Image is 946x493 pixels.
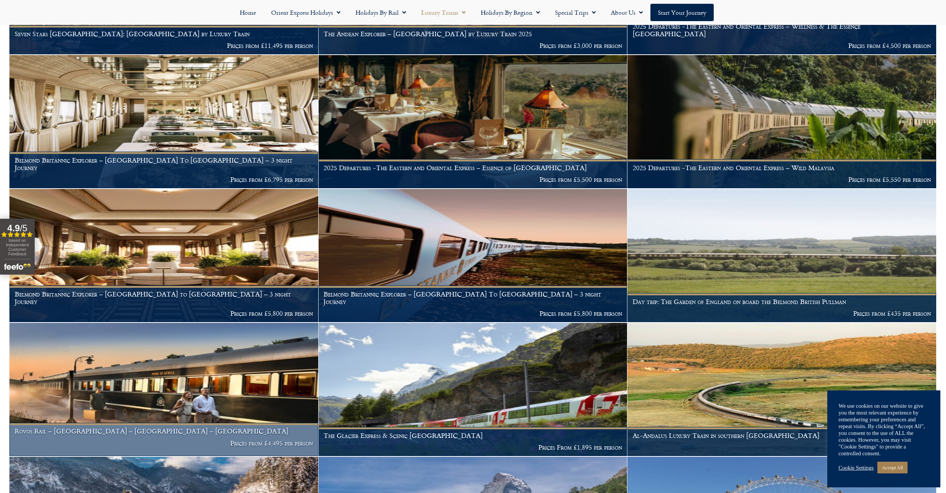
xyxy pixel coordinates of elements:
p: Prices From £1,895 per person [324,444,622,451]
a: Day trip: The Garden of England on board the Belmond British Pullman Prices from £435 per person [627,189,937,323]
a: Rovos Rail – [GEOGRAPHIC_DATA] – [GEOGRAPHIC_DATA] – [GEOGRAPHIC_DATA] Prices from £4,495 per person [9,323,319,456]
a: 2025 Departures -The Eastern and Oriental Express – Essence of [GEOGRAPHIC_DATA] Prices from £5,5... [319,55,628,189]
a: Luxury Trains [414,4,473,21]
a: Holidays by Rail [348,4,414,21]
a: Accept All [877,462,908,473]
a: Orient Express Holidays [264,4,348,21]
p: Prices from £3,000 per person [324,42,622,49]
h1: 2025 Departures -The Eastern and Oriental Express – Wellness & The Essence [GEOGRAPHIC_DATA] [633,23,931,37]
p: Prices from £5,550 per person [633,176,931,183]
h1: Al-Andalus Luxury Train in southern [GEOGRAPHIC_DATA] [633,432,931,439]
a: Holidays by Region [473,4,547,21]
h1: The Glacier Express & Scenic [GEOGRAPHIC_DATA] [324,432,622,439]
div: We use cookies on our website to give you the most relevant experience by remembering your prefer... [839,402,929,457]
a: 2025 Departures -The Eastern and Oriental Express – Wild Malaysia Prices from £5,550 per person [627,55,937,189]
h1: Belmond Britannic Explorer – [GEOGRAPHIC_DATA] To [GEOGRAPHIC_DATA] – 3 night Journey [324,290,622,305]
h1: Belmond Britannic Explorer – [GEOGRAPHIC_DATA] to [GEOGRAPHIC_DATA] – 3 night Journey [15,290,313,305]
h1: Seven Stars [GEOGRAPHIC_DATA]: [GEOGRAPHIC_DATA] by Luxury Train [15,30,313,38]
a: Cookie Settings [839,464,874,471]
a: Belmond Britannic Explorer – [GEOGRAPHIC_DATA] To [GEOGRAPHIC_DATA] – 3 night Journey Prices from... [319,189,628,323]
h1: Day trip: The Garden of England on board the Belmond British Pullman [633,298,931,306]
h1: 2025 Departures -The Eastern and Oriental Express – Wild Malaysia [633,164,931,172]
nav: Menu [4,4,942,21]
p: Prices from £4,500 per person [633,42,931,49]
a: Belmond Britannic Explorer – [GEOGRAPHIC_DATA] To [GEOGRAPHIC_DATA] – 3 night Journey Prices from... [9,55,319,189]
a: About Us [603,4,650,21]
img: Pride Of Africa Train Holiday [9,323,318,456]
p: Prices from £11,495 per person [15,42,313,49]
a: Home [232,4,264,21]
p: Prices from £4,495 per person [15,439,313,447]
h1: Rovos Rail – [GEOGRAPHIC_DATA] – [GEOGRAPHIC_DATA] – [GEOGRAPHIC_DATA] [15,427,313,435]
a: Belmond Britannic Explorer – [GEOGRAPHIC_DATA] to [GEOGRAPHIC_DATA] – 3 night Journey Prices from... [9,189,319,323]
p: Prices from £5,800 per person [324,310,622,317]
a: Al-Andalus Luxury Train in southern [GEOGRAPHIC_DATA] Prices from £5,995 per person [627,323,937,456]
p: Prices from £6,795 per person [15,176,313,183]
h1: The Andean Explorer – [GEOGRAPHIC_DATA] by Luxury Train 2025 [324,30,622,38]
p: Prices from £5,500 per person [324,176,622,183]
h1: Belmond Britannic Explorer – [GEOGRAPHIC_DATA] To [GEOGRAPHIC_DATA] – 3 night Journey [15,157,313,171]
p: Prices from £5,995 per person [633,444,931,451]
a: The Glacier Express & Scenic [GEOGRAPHIC_DATA] Prices From £1,895 per person [319,323,628,456]
p: Prices from £435 per person [633,310,931,317]
p: Prices from £5,800 per person [15,310,313,317]
h1: 2025 Departures -The Eastern and Oriental Express – Essence of [GEOGRAPHIC_DATA] [324,164,622,172]
a: Start your Journey [650,4,714,21]
a: Special Trips [547,4,603,21]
